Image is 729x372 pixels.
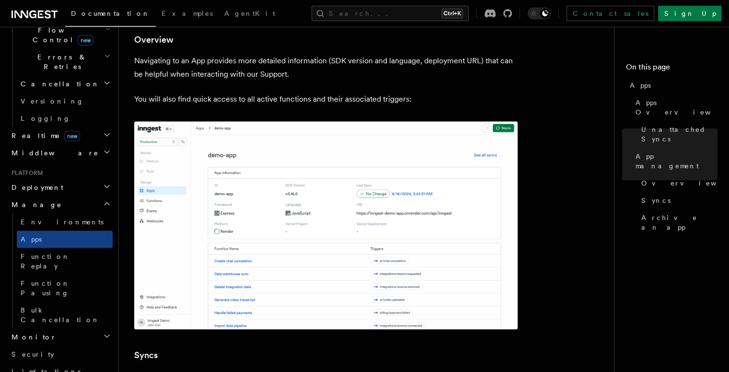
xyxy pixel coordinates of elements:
[637,174,717,192] a: Overview
[78,35,93,46] span: new
[134,93,518,106] p: You will also find quick access to all active functions and their associated triggers:
[21,279,70,297] span: Function Pausing
[641,213,717,232] span: Archive an app
[658,6,721,21] a: Sign Up
[8,332,57,342] span: Monitor
[312,6,469,21] button: Search...Ctrl+K
[21,115,70,122] span: Logging
[8,328,113,346] button: Monitor
[65,3,156,27] a: Documentation
[641,125,717,144] span: Unattached Syncs
[630,81,651,90] span: Apps
[567,6,654,21] a: Contact sales
[17,22,113,48] button: Flow Controlnew
[21,218,104,226] span: Environments
[21,97,84,105] span: Versioning
[641,196,671,205] span: Syncs
[8,200,62,209] span: Manage
[441,9,463,18] kbd: Ctrl+K
[8,127,113,144] button: Realtimenew
[17,213,113,231] a: Environments
[8,169,43,177] span: Platform
[17,25,105,45] span: Flow Control
[8,213,113,328] div: Manage
[17,48,113,75] button: Errors & Retries
[224,10,275,17] span: AgentKit
[637,209,717,236] a: Archive an app
[21,253,70,270] span: Function Replay
[17,79,100,89] span: Cancellation
[626,61,717,77] h4: On this page
[71,10,150,17] span: Documentation
[17,93,113,110] a: Versioning
[162,10,213,17] span: Examples
[8,131,80,140] span: Realtime
[17,302,113,328] a: Bulk Cancellation
[632,94,717,121] a: Apps Overview
[8,183,63,192] span: Deployment
[134,33,174,46] a: Overview
[637,192,717,209] a: Syncs
[21,306,100,324] span: Bulk Cancellation
[626,77,717,94] a: Apps
[632,148,717,174] a: App management
[17,110,113,127] a: Logging
[637,121,717,148] a: Unattached Syncs
[8,179,113,196] button: Deployment
[134,121,518,330] img: Clicking on an App from the home page will give you more detailed information about the current A...
[8,346,113,363] a: Security
[156,3,219,26] a: Examples
[8,144,113,162] button: Middleware
[8,196,113,213] button: Manage
[21,235,42,243] span: Apps
[17,231,113,248] a: Apps
[134,54,518,81] p: Navigating to an App provides more detailed information (SDK version and language, deployment URL...
[8,148,99,158] span: Middleware
[64,131,80,141] span: new
[134,349,158,362] a: Syncs
[17,248,113,275] a: Function Replay
[17,52,104,71] span: Errors & Retries
[636,151,717,171] span: App management
[219,3,281,26] a: AgentKit
[17,75,113,93] button: Cancellation
[528,8,551,19] button: Toggle dark mode
[17,275,113,302] a: Function Pausing
[12,350,54,358] span: Security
